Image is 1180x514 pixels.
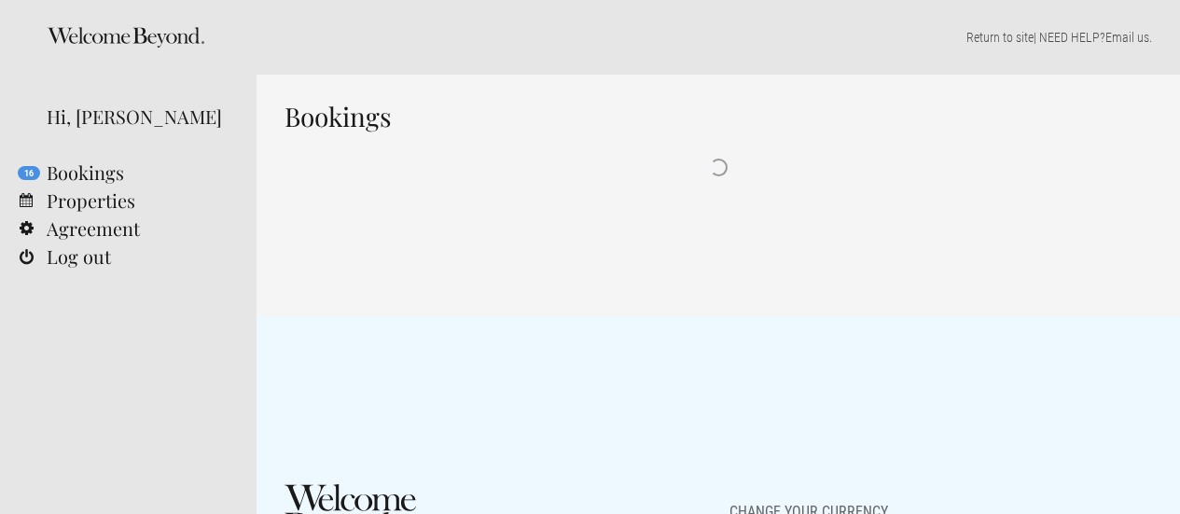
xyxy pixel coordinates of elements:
[47,103,229,131] div: Hi, [PERSON_NAME]
[285,103,1152,131] h1: Bookings
[18,166,40,180] flynt-notification-badge: 16
[1105,30,1149,45] a: Email us
[966,30,1034,45] a: Return to site
[285,28,1152,47] p: | NEED HELP? .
